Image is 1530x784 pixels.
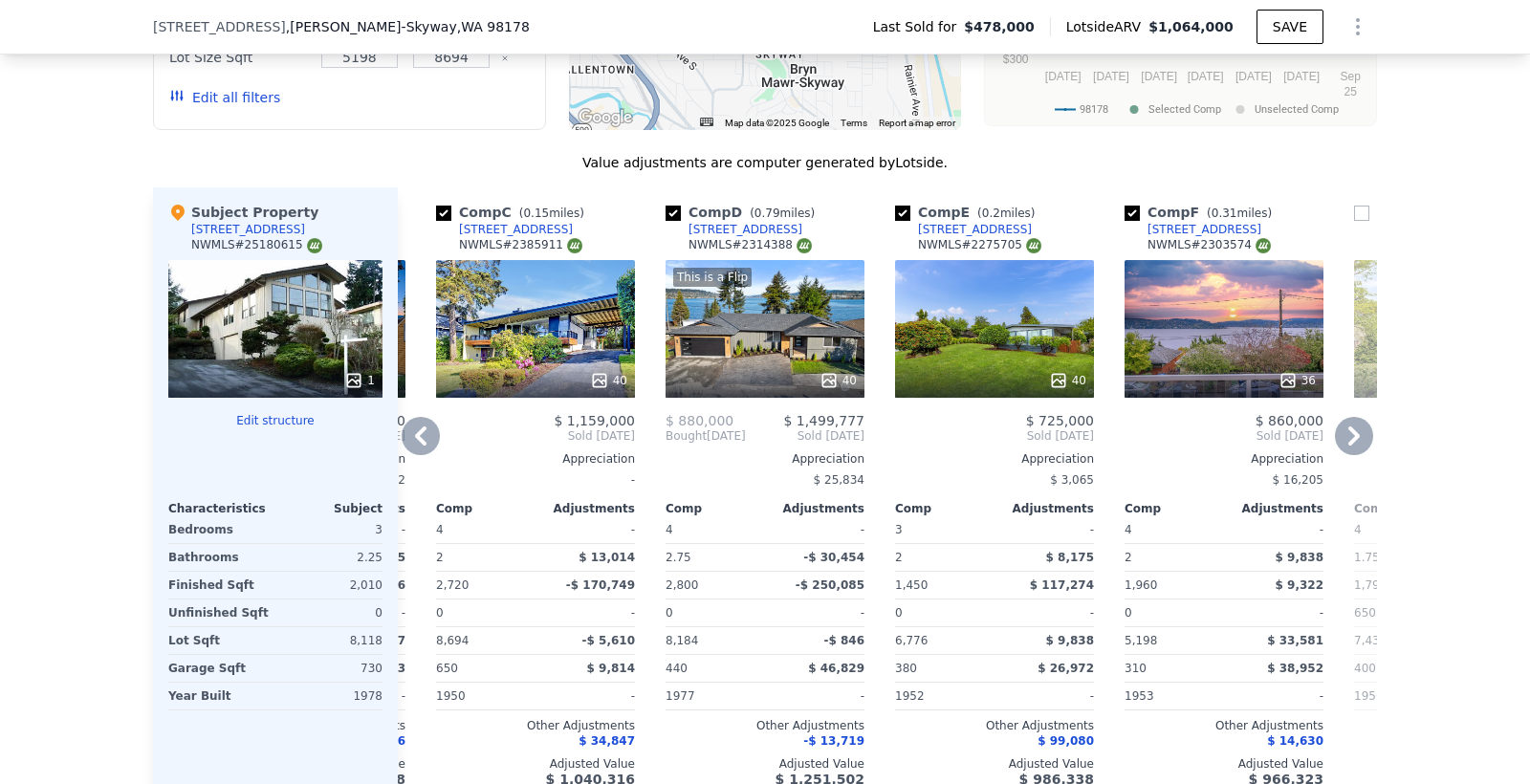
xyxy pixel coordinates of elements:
[1276,551,1323,564] span: $ 9,838
[574,105,637,130] a: Open this area in Google Maps (opens a new window)
[279,627,382,654] div: 8,118
[895,634,928,647] span: 6,776
[918,237,1041,253] div: NWMLS # 2275705
[168,572,272,599] div: Finished Sqft
[895,428,1094,444] span: Sold [DATE]
[895,662,917,675] span: 380
[1354,683,1450,709] div: 1956
[1026,238,1041,253] img: NWMLS Logo
[666,501,765,516] div: Comp
[1354,544,1450,571] div: 1.75
[1228,516,1323,543] div: -
[539,599,635,626] div: -
[666,451,864,467] div: Appreciation
[168,683,272,709] div: Year Built
[1354,523,1362,536] span: 4
[769,516,864,543] div: -
[1147,237,1271,253] div: NWMLS # 2303574
[1340,70,1361,83] text: Sep
[823,634,864,647] span: -$ 846
[1080,103,1108,116] text: 98178
[754,207,780,220] span: 0.79
[539,516,635,543] div: -
[895,544,991,571] div: 2
[1212,207,1237,220] span: 0.31
[1283,70,1320,83] text: [DATE]
[535,501,635,516] div: Adjustments
[1228,683,1323,709] div: -
[279,599,382,626] div: 0
[1256,238,1271,253] img: NWMLS Logo
[725,118,829,128] span: Map data ©2025 Google
[436,718,635,733] div: Other Adjustments
[436,634,469,647] span: 8,694
[436,578,469,592] span: 2,720
[1125,578,1157,592] span: 1,960
[1339,8,1377,46] button: Show Options
[1148,19,1234,34] span: $1,064,000
[574,105,637,130] img: Google
[1147,222,1261,237] div: [STREET_ADDRESS]
[814,473,864,487] span: $ 25,834
[666,523,673,536] span: 4
[1026,413,1094,428] span: $ 725,000
[998,599,1094,626] div: -
[1228,599,1323,626] div: -
[1256,413,1323,428] span: $ 860,000
[1255,103,1339,116] text: Unselected Comp
[1125,203,1279,222] div: Comp F
[307,238,322,253] img: NWMLS Logo
[566,578,635,592] span: -$ 170,749
[879,118,955,128] a: Report a map error
[808,662,864,675] span: $ 46,829
[746,428,864,444] span: Sold [DATE]
[457,19,530,34] span: , WA 98178
[590,371,627,390] div: 40
[344,371,375,390] div: 1
[1188,70,1224,83] text: [DATE]
[873,17,965,36] span: Last Sold for
[436,544,532,571] div: 2
[1030,578,1094,592] span: $ 117,274
[436,683,532,709] div: 1950
[1235,70,1272,83] text: [DATE]
[1046,634,1094,647] span: $ 9,838
[666,683,761,709] div: 1977
[1257,10,1323,44] button: SAVE
[1125,606,1132,620] span: 0
[1125,501,1224,516] div: Comp
[994,501,1094,516] div: Adjustments
[1354,578,1387,592] span: 1,790
[1038,734,1094,748] span: $ 99,080
[1354,501,1453,516] div: Comp
[436,756,635,772] div: Adjusted Value
[666,756,864,772] div: Adjusted Value
[918,222,1032,237] div: [STREET_ADDRESS]
[279,544,382,571] div: 2.25
[666,606,673,620] span: 0
[168,627,272,654] div: Lot Sqft
[666,222,802,237] a: [STREET_ADDRESS]
[436,451,635,467] div: Appreciation
[1354,606,1376,620] span: 650
[769,683,864,709] div: -
[1267,734,1323,748] span: $ 14,630
[567,238,582,253] img: NWMLS Logo
[1125,683,1220,709] div: 1953
[1354,203,1511,222] div: Comp G
[895,222,1032,237] a: [STREET_ADDRESS]
[796,578,864,592] span: -$ 250,085
[168,203,318,222] div: Subject Property
[168,501,275,516] div: Characteristics
[436,501,535,516] div: Comp
[436,203,592,222] div: Comp C
[765,501,864,516] div: Adjustments
[279,516,382,543] div: 3
[1125,544,1220,571] div: 2
[783,413,864,428] span: $ 1,499,777
[587,662,635,675] span: $ 9,814
[1046,551,1094,564] span: $ 8,175
[168,516,272,543] div: Bedrooms
[820,371,857,390] div: 40
[666,718,864,733] div: Other Adjustments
